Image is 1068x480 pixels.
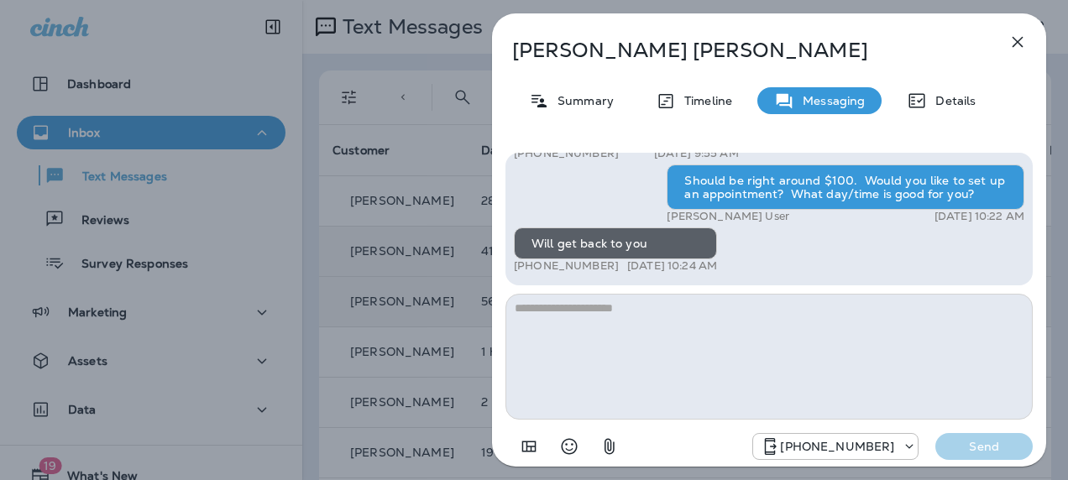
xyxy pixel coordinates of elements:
p: [PHONE_NUMBER] [780,440,894,453]
p: [DATE] 10:22 AM [934,210,1024,223]
div: Should be right around $100. Would you like to set up an appointment? What day/time is good for you? [667,164,1024,210]
button: Add in a premade template [512,430,546,463]
p: Messaging [794,94,865,107]
p: [PHONE_NUMBER] [514,147,619,160]
div: Will get back to you [514,227,717,259]
div: +1 (928) 232-1970 [753,436,918,457]
p: Details [927,94,976,107]
p: [DATE] 9:55 AM [654,147,739,160]
p: [DATE] 10:24 AM [627,259,717,273]
p: Timeline [676,94,732,107]
p: [PERSON_NAME] User [667,210,789,223]
p: [PHONE_NUMBER] [514,259,619,273]
button: Select an emoji [552,430,586,463]
p: Summary [549,94,614,107]
p: [PERSON_NAME] [PERSON_NAME] [512,39,971,62]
